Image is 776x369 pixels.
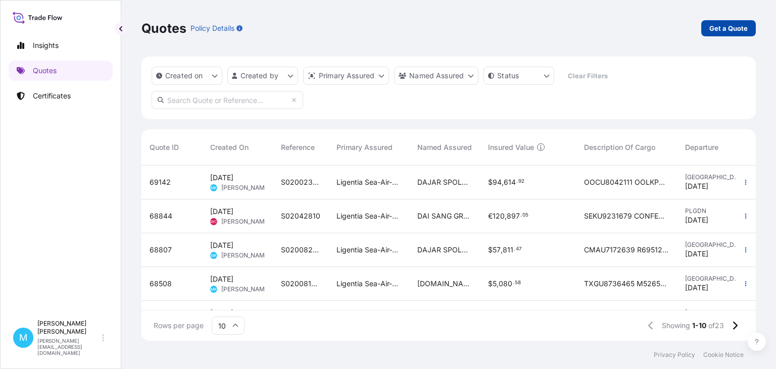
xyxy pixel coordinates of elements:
span: of 23 [708,321,724,331]
span: $ [488,246,493,253]
span: Quote ID [150,142,179,152]
p: Get a Quote [709,23,748,33]
a: Insights [9,35,113,56]
span: $ [488,280,493,287]
span: WC [210,217,217,227]
span: [DATE] [210,173,233,183]
span: M [19,333,27,343]
span: 5 [493,280,497,287]
span: [PERSON_NAME] [221,184,270,192]
span: [GEOGRAPHIC_DATA] [685,275,740,283]
span: [GEOGRAPHIC_DATA] [685,173,740,181]
span: [DATE] [685,283,708,293]
span: 897 [507,213,520,220]
span: Reference [281,142,315,152]
span: [PERSON_NAME] [221,285,270,293]
span: Departure [685,142,718,152]
p: Quotes [33,66,57,76]
p: Created by [240,71,279,81]
span: , [497,280,499,287]
span: $ [488,179,493,186]
p: Named Assured [409,71,464,81]
p: Status [497,71,519,81]
p: Policy Details [190,23,234,33]
span: [DATE] [210,308,233,318]
span: 68807 [150,245,172,255]
span: MK [211,183,217,193]
span: DAI SANG GROUP INTERNATIONAL LIMITED [417,211,472,221]
span: € [488,213,493,220]
span: Ligentia Sea-Air-Rail Sp. z o.o. [336,245,401,255]
span: [DATE] [210,240,233,250]
span: 68844 [150,211,172,221]
p: Insights [33,40,59,50]
span: . [514,247,515,251]
button: createdOn Filter options [152,67,222,85]
span: Ligentia Sea-Air-Rail Sp. z o.o. [336,211,401,221]
span: [DOMAIN_NAME] SP. Z O.O. SP. K. [417,279,472,289]
span: Rows per page [154,321,204,331]
span: 080 [499,280,512,287]
span: DAJAR SPOLKA Z O.O. [417,245,472,255]
span: [PERSON_NAME] [221,251,270,259]
span: S02002358 [281,177,320,187]
span: Insured Value [488,142,534,152]
span: [DATE] [210,206,233,217]
a: Cookie Notice [703,351,744,359]
span: Ligentia Sea-Air-Rail Sp. z o.o. [336,177,401,187]
button: certificateStatus Filter options [483,67,554,85]
span: [DATE] [685,215,708,225]
span: 614 [504,179,516,186]
span: , [502,179,504,186]
span: 58 [515,281,521,285]
span: Ligentia Sea-Air-Rail Sp. z o.o. [336,279,401,289]
span: DAJAR SPOLKA Z O.O. [417,177,472,187]
span: . [513,281,514,285]
span: Created On [210,142,249,152]
span: Primary Assured [336,142,393,152]
span: [PERSON_NAME] [221,218,270,226]
p: Clear Filters [568,71,608,81]
span: PLGDN [685,207,740,215]
span: 811 [503,246,513,253]
a: Certificates [9,86,113,106]
span: 120 [493,213,505,220]
span: Showing [662,321,690,331]
span: TXGU8736465 M5265125 40HC 526.00 KG 3.203 M3 65 CTN || RIBBON; LACE; TULLE FABRIC [584,279,669,289]
span: MK [211,250,217,260]
span: [GEOGRAPHIC_DATA] [685,308,740,317]
span: 1-10 [692,321,706,331]
span: Named Assured [417,142,472,152]
button: createdBy Filter options [227,67,298,85]
input: Search Quote or Reference... [152,91,303,109]
button: cargoOwner Filter options [394,67,478,85]
span: . [516,180,518,183]
p: [PERSON_NAME] [PERSON_NAME] [37,320,100,336]
span: SEKU9231679 CONFECTIONERY PRODUCTS AND SAMPLES NET WEIGHT: 12473,04 KG GROSS WEIGHT: 14573,616 KG... [584,211,669,221]
span: 05 [522,214,528,217]
span: 92 [518,180,524,183]
span: , [501,246,503,253]
span: CMAU7172639 R6951227 40HC 2745.60 KG 20.89 M3 572 CTN || SET OF 3 TIN BOX SEGU4857897 M5266633 40... [584,245,669,255]
p: Quotes [141,20,186,36]
p: Primary Assured [319,71,374,81]
span: [DATE] [685,181,708,191]
span: [DATE] [685,249,708,259]
a: Get a Quote [701,20,756,36]
span: MK [211,284,217,294]
p: [PERSON_NAME][EMAIL_ADDRESS][DOMAIN_NAME] [37,338,100,356]
a: Privacy Policy [654,351,695,359]
span: Description Of Cargo [584,142,655,152]
span: 94 [493,179,502,186]
span: S02008163 || LCL16360 [281,279,320,289]
p: Created on [165,71,203,81]
p: Certificates [33,91,71,101]
span: [GEOGRAPHIC_DATA] [685,241,740,249]
span: 47 [516,247,522,251]
span: 57 [493,246,501,253]
button: Clear Filters [559,68,616,84]
span: [DATE] [210,274,233,284]
span: 68508 [150,279,172,289]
